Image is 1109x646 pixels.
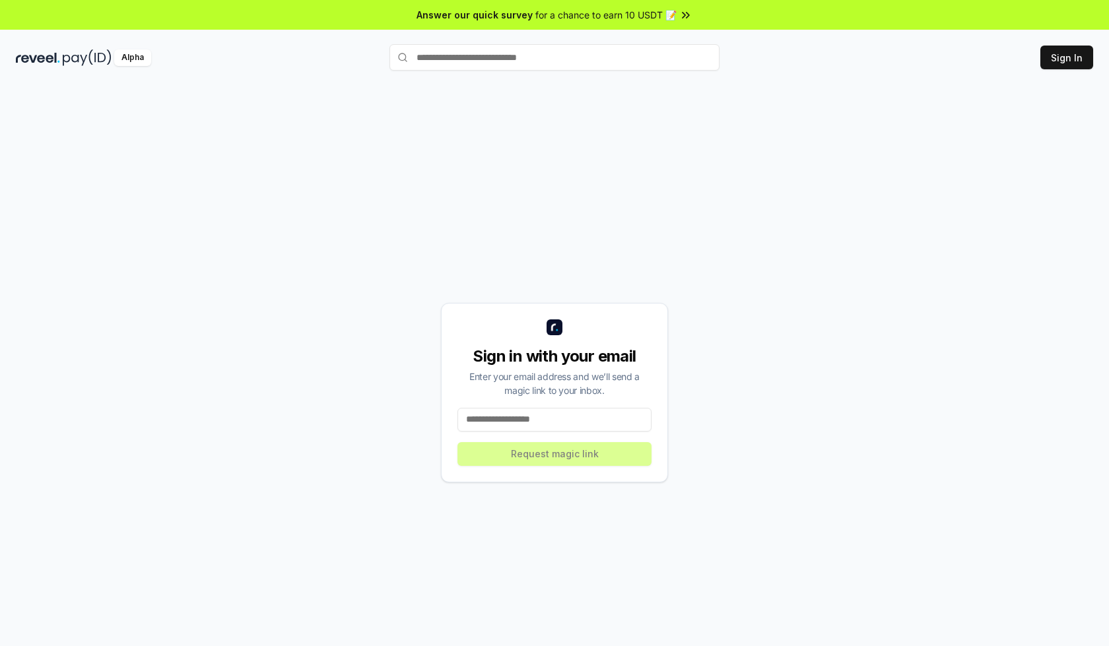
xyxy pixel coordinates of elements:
[457,346,652,367] div: Sign in with your email
[114,49,151,66] div: Alpha
[16,49,60,66] img: reveel_dark
[547,319,562,335] img: logo_small
[535,8,677,22] span: for a chance to earn 10 USDT 📝
[457,370,652,397] div: Enter your email address and we’ll send a magic link to your inbox.
[1040,46,1093,69] button: Sign In
[63,49,112,66] img: pay_id
[417,8,533,22] span: Answer our quick survey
